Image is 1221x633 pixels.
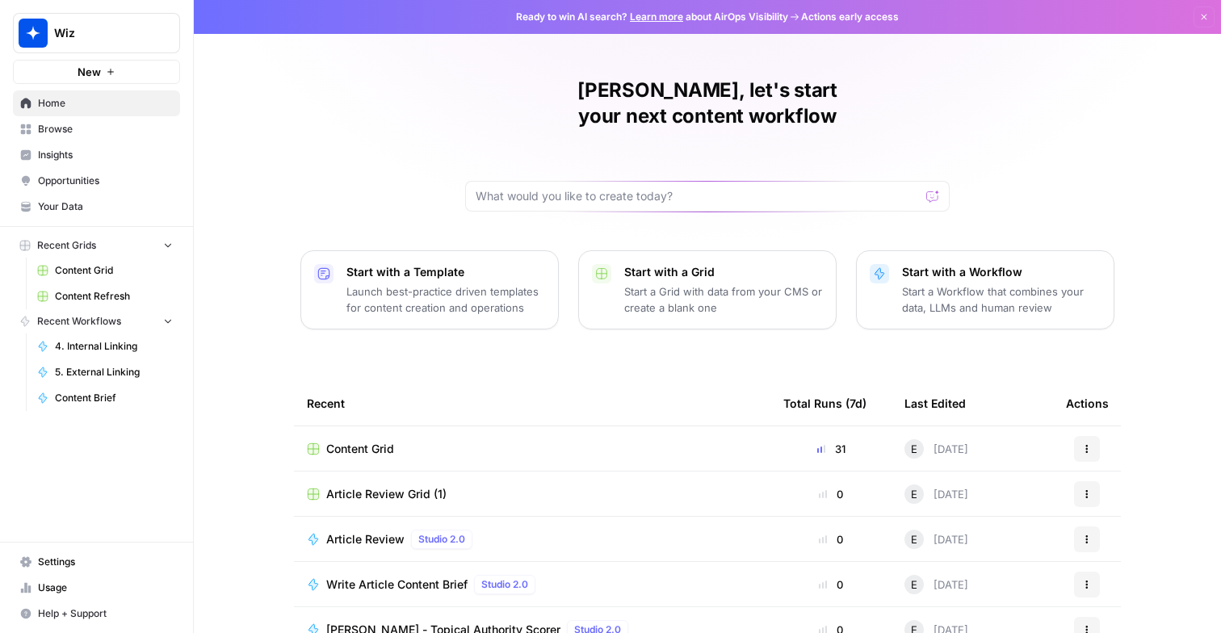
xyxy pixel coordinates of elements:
[30,333,180,359] a: 4. Internal Linking
[326,441,394,457] span: Content Grid
[37,314,121,329] span: Recent Workflows
[13,13,180,53] button: Workspace: Wiz
[783,576,879,593] div: 0
[911,486,917,502] span: E
[904,381,966,425] div: Last Edited
[1066,381,1109,425] div: Actions
[783,381,866,425] div: Total Runs (7d)
[578,250,837,329] button: Start with a GridStart a Grid with data from your CMS or create a blank one
[326,486,447,502] span: Article Review Grid (1)
[55,263,173,278] span: Content Grid
[516,10,788,24] span: Ready to win AI search? about AirOps Visibility
[902,264,1101,280] p: Start with a Workflow
[38,174,173,188] span: Opportunities
[911,531,917,547] span: E
[13,601,180,627] button: Help + Support
[38,199,173,214] span: Your Data
[307,381,757,425] div: Recent
[78,64,101,80] span: New
[465,78,950,129] h1: [PERSON_NAME], let's start your next content workflow
[326,531,405,547] span: Article Review
[904,484,968,504] div: [DATE]
[902,283,1101,316] p: Start a Workflow that combines your data, LLMs and human review
[38,581,173,595] span: Usage
[13,575,180,601] a: Usage
[13,309,180,333] button: Recent Workflows
[55,339,173,354] span: 4. Internal Linking
[476,188,920,204] input: What would you like to create today?
[37,238,96,253] span: Recent Grids
[418,532,465,547] span: Studio 2.0
[13,142,180,168] a: Insights
[13,90,180,116] a: Home
[13,168,180,194] a: Opportunities
[904,530,968,549] div: [DATE]
[38,122,173,136] span: Browse
[13,116,180,142] a: Browse
[630,10,683,23] a: Learn more
[307,486,757,502] a: Article Review Grid (1)
[783,486,879,502] div: 0
[911,576,917,593] span: E
[346,264,545,280] p: Start with a Template
[38,555,173,569] span: Settings
[30,359,180,385] a: 5. External Linking
[307,530,757,549] a: Article ReviewStudio 2.0
[13,549,180,575] a: Settings
[481,577,528,592] span: Studio 2.0
[307,575,757,594] a: Write Article Content BriefStudio 2.0
[624,283,823,316] p: Start a Grid with data from your CMS or create a blank one
[30,283,180,309] a: Content Refresh
[54,25,152,41] span: Wiz
[300,250,559,329] button: Start with a TemplateLaunch best-practice driven templates for content creation and operations
[346,283,545,316] p: Launch best-practice driven templates for content creation and operations
[783,441,879,457] div: 31
[307,441,757,457] a: Content Grid
[13,194,180,220] a: Your Data
[55,365,173,379] span: 5. External Linking
[326,576,468,593] span: Write Article Content Brief
[38,96,173,111] span: Home
[856,250,1114,329] button: Start with a WorkflowStart a Workflow that combines your data, LLMs and human review
[30,258,180,283] a: Content Grid
[30,385,180,411] a: Content Brief
[13,60,180,84] button: New
[38,148,173,162] span: Insights
[55,391,173,405] span: Content Brief
[13,233,180,258] button: Recent Grids
[911,441,917,457] span: E
[19,19,48,48] img: Wiz Logo
[55,289,173,304] span: Content Refresh
[783,531,879,547] div: 0
[624,264,823,280] p: Start with a Grid
[904,439,968,459] div: [DATE]
[801,10,899,24] span: Actions early access
[904,575,968,594] div: [DATE]
[38,606,173,621] span: Help + Support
